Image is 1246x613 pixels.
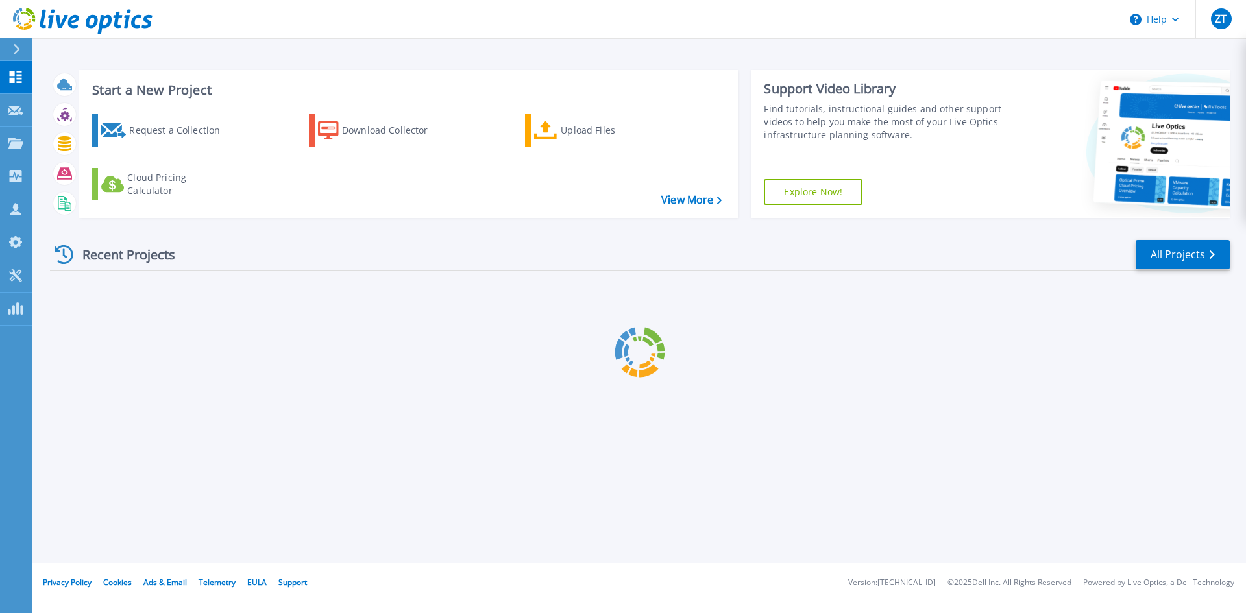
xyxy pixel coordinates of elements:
a: Cloud Pricing Calculator [92,168,237,200]
div: Support Video Library [764,80,1008,97]
div: Request a Collection [129,117,233,143]
a: Upload Files [525,114,670,147]
div: Recent Projects [50,239,193,270]
li: © 2025 Dell Inc. All Rights Reserved [947,579,1071,587]
a: EULA [247,577,267,588]
a: Request a Collection [92,114,237,147]
a: Privacy Policy [43,577,92,588]
a: Explore Now! [764,179,862,205]
h3: Start a New Project [92,83,722,97]
div: Find tutorials, instructional guides and other support videos to help you make the most of your L... [764,102,1008,141]
a: Download Collector [309,114,454,147]
a: Telemetry [199,577,236,588]
a: View More [661,194,722,206]
a: Support [278,577,307,588]
div: Download Collector [342,117,446,143]
span: ZT [1215,14,1227,24]
a: Ads & Email [143,577,187,588]
div: Cloud Pricing Calculator [127,171,231,197]
li: Version: [TECHNICAL_ID] [848,579,936,587]
li: Powered by Live Optics, a Dell Technology [1083,579,1234,587]
a: All Projects [1136,240,1230,269]
a: Cookies [103,577,132,588]
div: Upload Files [561,117,665,143]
